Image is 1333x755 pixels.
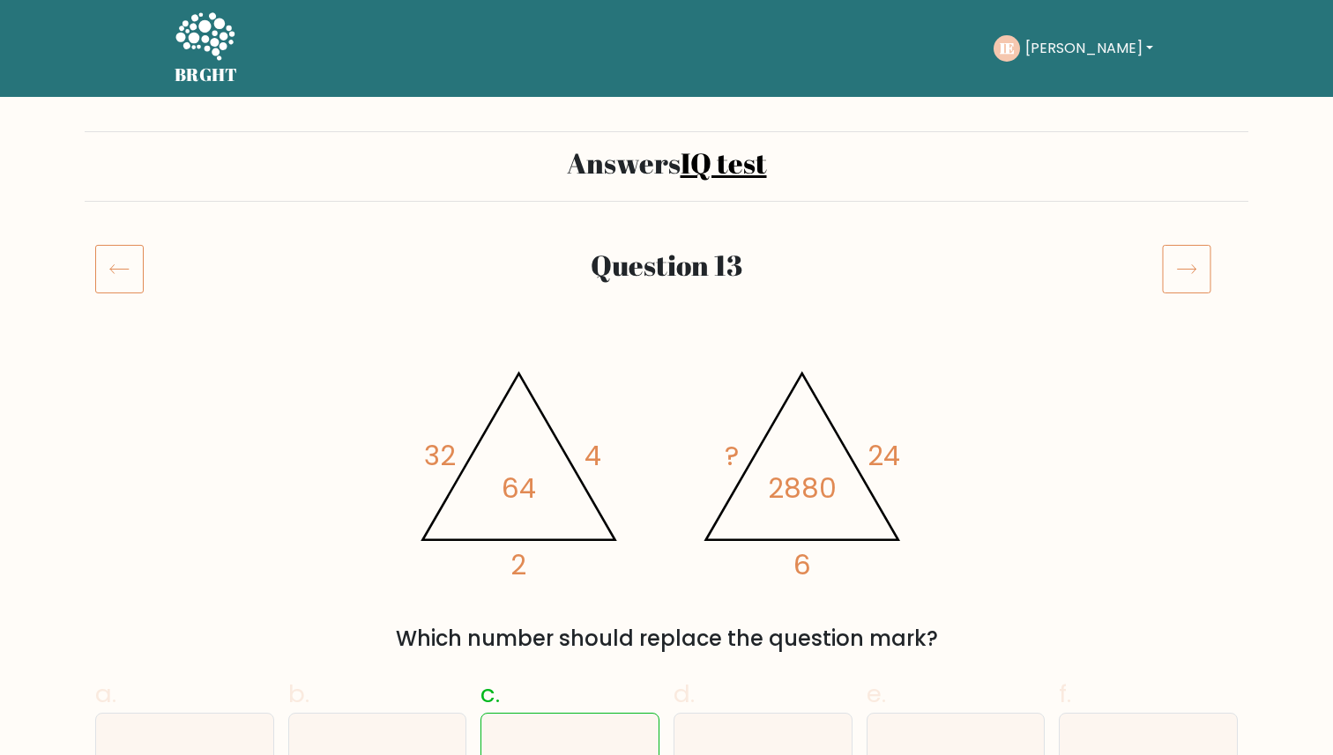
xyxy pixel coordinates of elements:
h2: Question 13 [192,248,1141,282]
span: d. [674,677,695,711]
h5: BRGHT [175,64,238,85]
a: IQ test [681,144,767,181]
tspan: 32 [424,438,456,476]
tspan: 24 [868,438,901,476]
tspan: 6 [793,547,811,585]
a: BRGHT [175,7,238,90]
tspan: ? [725,438,739,476]
span: a. [95,677,116,711]
span: c. [480,677,500,711]
span: f. [1059,677,1071,711]
tspan: 2880 [768,470,837,507]
span: e. [867,677,886,711]
tspan: 64 [502,470,536,507]
span: b. [288,677,309,711]
div: Which number should replace the question mark? [106,623,1227,655]
text: IE [999,38,1014,58]
tspan: 4 [585,438,601,476]
h2: Answers [95,146,1238,180]
tspan: 2 [511,547,527,585]
button: [PERSON_NAME] [1020,37,1158,60]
